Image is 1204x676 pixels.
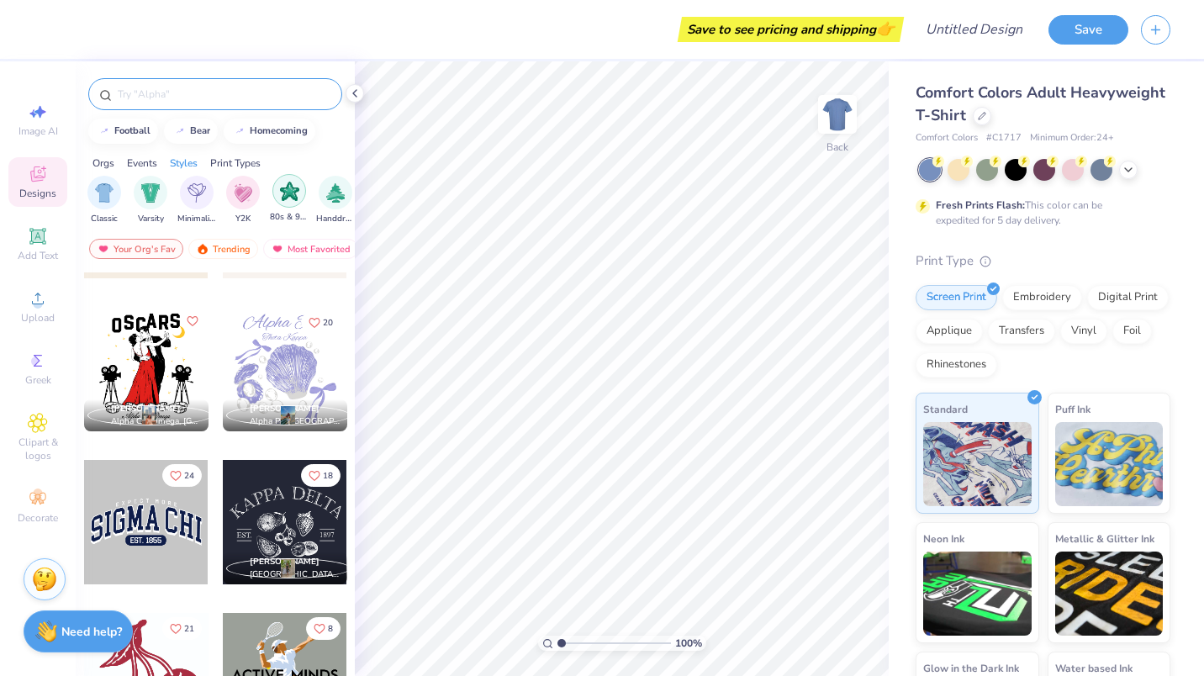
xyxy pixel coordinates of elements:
[316,213,355,225] span: Handdrawn
[250,403,319,415] span: [PERSON_NAME]
[916,285,997,310] div: Screen Print
[916,251,1170,271] div: Print Type
[986,131,1022,145] span: # C1717
[87,176,121,225] div: filter for Classic
[1055,552,1164,636] img: Metallic & Glitter Ink
[164,119,218,144] button: bear
[233,126,246,136] img: trend_line.gif
[326,183,345,203] img: Handdrawn Image
[821,98,854,131] img: Back
[61,624,122,640] strong: Need help?
[916,352,997,378] div: Rhinestones
[323,472,333,480] span: 18
[1002,285,1082,310] div: Embroidery
[826,140,848,155] div: Back
[19,187,56,200] span: Designs
[138,213,164,225] span: Varsity
[250,126,308,135] div: homecoming
[316,176,355,225] button: filter button
[263,239,358,259] div: Most Favorited
[87,176,121,225] button: filter button
[210,156,261,171] div: Print Types
[916,319,983,344] div: Applique
[936,198,1143,228] div: This color can be expedited for 5 day delivery.
[91,213,118,225] span: Classic
[111,415,202,428] span: Alpha Chi Omega, [GEOGRAPHIC_DATA][US_STATE]
[271,243,284,255] img: most_fav.gif
[235,213,251,225] span: Y2K
[92,156,114,171] div: Orgs
[250,568,341,581] span: [GEOGRAPHIC_DATA], [GEOGRAPHIC_DATA]
[916,82,1165,125] span: Comfort Colors Adult Heavyweight T-Shirt
[89,239,183,259] div: Your Org's Fav
[328,625,333,633] span: 8
[177,176,216,225] div: filter for Minimalist
[923,400,968,418] span: Standard
[177,176,216,225] button: filter button
[1030,131,1114,145] span: Minimum Order: 24 +
[270,176,309,225] button: filter button
[1112,319,1152,344] div: Foil
[270,174,309,224] div: filter for 80s & 90s
[224,119,315,144] button: homecoming
[234,183,252,203] img: Y2K Image
[912,13,1036,46] input: Untitled Design
[88,119,158,144] button: football
[923,552,1032,636] img: Neon Ink
[173,126,187,136] img: trend_line.gif
[876,18,895,39] span: 👉
[226,176,260,225] div: filter for Y2K
[111,403,181,415] span: [PERSON_NAME]
[316,176,355,225] div: filter for Handdrawn
[988,319,1055,344] div: Transfers
[18,249,58,262] span: Add Text
[114,126,150,135] div: football
[188,239,258,259] div: Trending
[916,131,978,145] span: Comfort Colors
[226,176,260,225] button: filter button
[250,556,319,568] span: [PERSON_NAME]
[127,156,157,171] div: Events
[301,311,341,334] button: Like
[116,86,331,103] input: Try "Alpha"
[134,176,167,225] button: filter button
[301,464,341,487] button: Like
[280,182,299,201] img: 80s & 90s Image
[25,373,51,387] span: Greek
[923,530,964,547] span: Neon Ink
[182,311,203,331] button: Like
[141,183,161,203] img: Varsity Image
[675,636,702,651] span: 100 %
[184,472,194,480] span: 24
[1087,285,1169,310] div: Digital Print
[323,319,333,327] span: 20
[8,436,67,462] span: Clipart & logos
[1055,422,1164,506] img: Puff Ink
[21,311,55,325] span: Upload
[187,183,206,203] img: Minimalist Image
[682,17,900,42] div: Save to see pricing and shipping
[196,243,209,255] img: trending.gif
[1048,15,1128,45] button: Save
[1060,319,1107,344] div: Vinyl
[250,415,341,428] span: Alpha Phi, [GEOGRAPHIC_DATA]
[306,617,341,640] button: Like
[1055,530,1154,547] span: Metallic & Glitter Ink
[184,625,194,633] span: 21
[1055,400,1090,418] span: Puff Ink
[170,156,198,171] div: Styles
[18,511,58,525] span: Decorate
[162,617,202,640] button: Like
[95,183,114,203] img: Classic Image
[936,198,1025,212] strong: Fresh Prints Flash:
[162,464,202,487] button: Like
[177,213,216,225] span: Minimalist
[18,124,58,138] span: Image AI
[923,422,1032,506] img: Standard
[190,126,210,135] div: bear
[97,243,110,255] img: most_fav.gif
[134,176,167,225] div: filter for Varsity
[98,126,111,136] img: trend_line.gif
[270,211,309,224] span: 80s & 90s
